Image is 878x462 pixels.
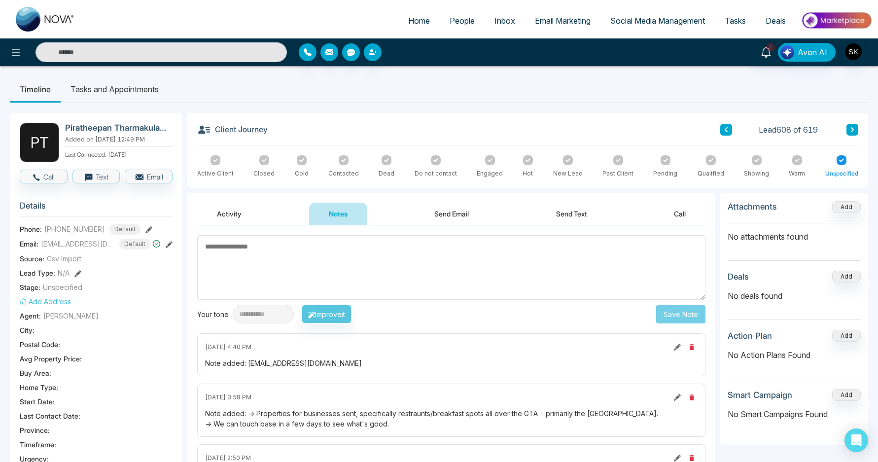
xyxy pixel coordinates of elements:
[328,169,359,178] div: Contacted
[197,309,233,320] div: Your tone
[845,43,862,60] img: User Avatar
[756,11,796,30] a: Deals
[65,123,169,133] h2: Piratheepan Tharmakularatnam
[728,331,772,341] h3: Action Plan
[600,11,715,30] a: Social Media Management
[766,16,786,26] span: Deals
[65,148,173,159] p: Last Connected: [DATE]
[20,325,35,335] span: City :
[832,201,861,213] button: Add
[832,271,861,283] button: Add
[780,45,794,59] img: Lead Flow
[65,135,173,144] p: Added on [DATE] 12:49 PM
[789,169,805,178] div: Warm
[205,343,251,352] span: [DATE] 4:40 PM
[119,239,150,249] span: Default
[20,382,58,392] span: Home Type :
[16,7,75,32] img: Nova CRM Logo
[728,202,777,212] h3: Attachments
[725,16,746,26] span: Tasks
[553,169,583,178] div: New Lead
[844,428,868,452] div: Open Intercom Messenger
[197,203,261,225] button: Activity
[20,368,51,378] span: Buy Area :
[610,16,705,26] span: Social Media Management
[654,203,705,225] button: Call
[728,408,861,420] p: No Smart Campaigns Found
[653,169,677,178] div: Pending
[253,169,275,178] div: Closed
[44,224,105,234] span: [PHONE_NUMBER]
[205,408,698,429] div: Note added: -> Properties for businesses sent, specifically restraunts/breakfast spots all over t...
[20,425,50,435] span: Province :
[20,253,44,264] span: Source:
[43,282,82,292] span: Unspecified
[41,239,115,249] span: [EMAIL_ADDRESS][DOMAIN_NAME]
[10,76,61,103] li: Timeline
[477,169,503,178] div: Engaged
[832,389,861,401] button: Add
[832,330,861,342] button: Add
[415,203,489,225] button: Send Email
[523,169,533,178] div: Hot
[715,11,756,30] a: Tasks
[47,253,81,264] span: Csv Import
[766,43,775,52] span: 2
[205,358,698,368] div: Note added: [EMAIL_ADDRESS][DOMAIN_NAME]
[205,393,251,402] span: [DATE] 3:58 PM
[656,305,705,323] button: Save Note
[72,170,120,183] button: Text
[485,11,525,30] a: Inbox
[525,11,600,30] a: Email Marketing
[728,349,861,361] p: No Action Plans Found
[602,169,633,178] div: Past Client
[61,76,169,103] li: Tasks and Appointments
[20,282,40,292] span: Stage:
[20,339,60,350] span: Postal Code :
[109,224,140,235] span: Default
[197,169,234,178] div: Active Client
[408,16,430,26] span: Home
[20,311,41,321] span: Agent:
[801,9,872,32] img: Market-place.gif
[295,169,309,178] div: Cold
[754,43,778,60] a: 2
[832,202,861,211] span: Add
[125,170,173,183] button: Email
[440,11,485,30] a: People
[536,203,607,225] button: Send Text
[43,311,99,321] span: [PERSON_NAME]
[20,354,82,364] span: Avg Property Price :
[415,169,457,178] div: Do not contact
[20,201,173,216] h3: Details
[379,169,394,178] div: Dead
[698,169,724,178] div: Qualified
[535,16,591,26] span: Email Marketing
[20,224,42,234] span: Phone:
[197,123,268,137] h3: Client Journey
[798,46,827,58] span: Avon AI
[20,439,56,450] span: Timeframe :
[20,170,68,183] button: Call
[494,16,515,26] span: Inbox
[20,268,55,278] span: Lead Type:
[398,11,440,30] a: Home
[744,169,769,178] div: Showing
[778,43,836,62] button: Avon AI
[728,223,861,243] p: No attachments found
[309,203,367,225] button: Notes
[20,296,71,307] button: Add Address
[450,16,475,26] span: People
[759,124,818,136] span: Lead 608 of 619
[728,390,792,400] h3: Smart Campaign
[20,239,38,249] span: Email:
[20,396,55,407] span: Start Date :
[728,272,749,282] h3: Deals
[58,268,70,278] span: N/A
[20,123,59,162] div: P T
[20,411,80,421] span: Last Contact Date :
[728,290,861,302] p: No deals found
[825,169,858,178] div: Unspecified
